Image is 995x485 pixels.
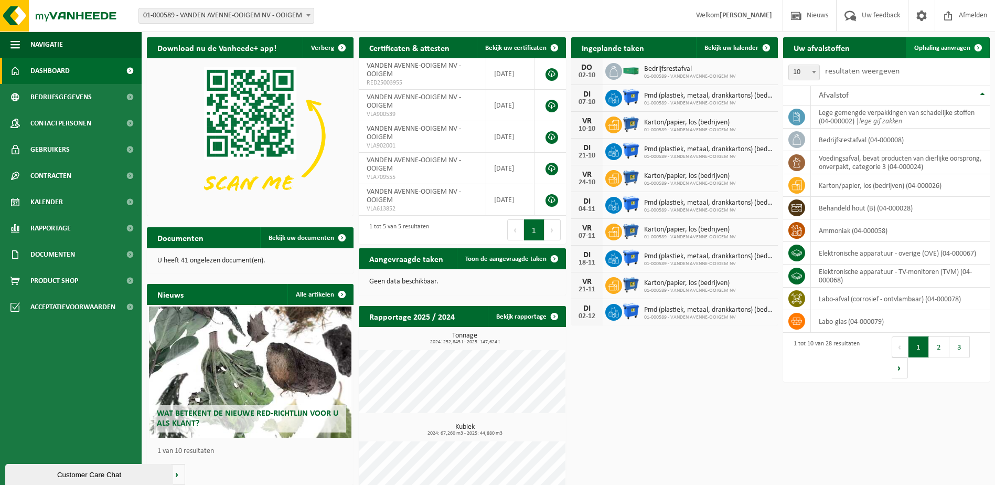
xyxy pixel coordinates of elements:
span: Acceptatievoorwaarden [30,294,115,320]
span: VLA613852 [367,205,478,213]
button: Verberg [303,37,352,58]
span: 01-000589 - VANDEN AVENNE-OOIGEM NV [644,234,736,240]
h2: Ingeplande taken [571,37,655,58]
span: VLA902001 [367,142,478,150]
span: 01-000589 - VANDEN AVENNE-OOIGEM NV [644,207,773,214]
span: VLA900539 [367,110,478,119]
td: [DATE] [486,121,534,153]
span: Rapportage [30,215,71,241]
div: 07-10 [576,99,597,106]
span: Toon de aangevraagde taken [465,256,547,262]
span: Bedrijfsgegevens [30,84,92,110]
span: Pmd (plastiek, metaal, drankkartons) (bedrijven) [644,252,773,261]
h2: Uw afvalstoffen [783,37,860,58]
img: WB-0660-HPE-BE-01 [622,115,640,133]
td: karton/papier, los (bedrijven) (04-000026) [811,174,990,197]
a: Bekijk uw documenten [260,227,352,248]
span: VANDEN AVENNE-OOIGEM NV - OOIGEM [367,125,461,141]
button: 2 [929,336,949,357]
h2: Documenten [147,227,214,248]
span: Wat betekent de nieuwe RED-richtlijn voor u als klant? [157,409,338,428]
span: VANDEN AVENNE-OOIGEM NV - OOIGEM [367,62,461,78]
td: [DATE] [486,90,534,121]
td: [DATE] [486,58,534,90]
span: 01-000589 - VANDEN AVENNE-OOIGEM NV [644,288,736,294]
span: Pmd (plastiek, metaal, drankkartons) (bedrijven) [644,145,773,154]
img: WB-0660-HPE-BE-01 [622,276,640,293]
strong: [PERSON_NAME] [720,12,772,19]
h3: Kubiek [364,424,565,436]
span: Kalender [30,189,63,215]
span: 01-000589 - VANDEN AVENNE-OOIGEM NV [644,314,773,321]
div: VR [576,117,597,125]
div: 21-11 [576,286,597,293]
div: 1 tot 10 van 28 resultaten [788,335,860,379]
div: VR [576,224,597,233]
img: WB-0660-HPE-BE-01 [622,168,640,186]
td: lege gemengde verpakkingen van schadelijke stoffen (04-000002) | [811,106,990,129]
p: 1 van 10 resultaten [157,448,348,455]
span: 01-000589 - VANDEN AVENNE-OOIGEM NV [644,181,736,187]
span: Bekijk uw certificaten [485,45,547,51]
div: 10-10 [576,125,597,133]
td: elektronische apparatuur - overige (OVE) (04-000067) [811,242,990,265]
img: WB-1100-HPE-BE-01 [622,142,640,160]
h2: Aangevraagde taken [359,248,454,269]
td: bedrijfsrestafval (04-000008) [811,129,990,151]
div: DI [576,197,597,206]
span: VANDEN AVENNE-OOIGEM NV - OOIGEM [367,188,461,204]
h2: Certificaten & attesten [359,37,460,58]
td: [DATE] [486,153,534,184]
div: 02-10 [576,72,597,79]
span: Karton/papier, los (bedrijven) [644,172,736,181]
span: 2024: 67,260 m3 - 2025: 44,880 m3 [364,431,565,436]
h2: Download nu de Vanheede+ app! [147,37,287,58]
div: DI [576,304,597,313]
button: Next [892,357,908,378]
span: 01-000589 - VANDEN AVENNE-OOIGEM NV [644,154,773,160]
a: Wat betekent de nieuwe RED-richtlijn voor u als klant? [149,307,351,438]
button: 1 [908,336,929,357]
a: Bekijk rapportage [488,306,565,327]
td: behandeld hout (B) (04-000028) [811,197,990,219]
td: voedingsafval, bevat producten van dierlijke oorsprong, onverpakt, categorie 3 (04-000024) [811,151,990,174]
td: [DATE] [486,184,534,216]
span: Ophaling aanvragen [914,45,970,51]
span: VLA709555 [367,173,478,182]
div: 02-12 [576,313,597,320]
a: Alle artikelen [287,284,352,305]
span: 10 [789,65,819,80]
p: Geen data beschikbaar. [369,278,555,286]
button: 1 [524,219,544,240]
img: Download de VHEPlus App [147,58,354,214]
span: Karton/papier, los (bedrijven) [644,226,736,234]
span: Pmd (plastiek, metaal, drankkartons) (bedrijven) [644,306,773,314]
span: 10 [788,65,820,80]
span: Pmd (plastiek, metaal, drankkartons) (bedrijven) [644,92,773,100]
span: Gebruikers [30,136,70,163]
img: WB-1100-HPE-BE-01 [622,302,640,320]
button: Previous [892,336,908,357]
span: 01-000589 - VANDEN AVENNE-OOIGEM NV - OOIGEM [139,8,314,23]
div: 04-11 [576,206,597,213]
a: Bekijk uw kalender [696,37,777,58]
span: 01-000589 - VANDEN AVENNE-OOIGEM NV [644,73,736,80]
td: labo-glas (04-000079) [811,310,990,333]
div: DI [576,251,597,259]
div: 07-11 [576,233,597,240]
span: Karton/papier, los (bedrijven) [644,119,736,127]
a: Ophaling aanvragen [906,37,989,58]
a: Bekijk uw certificaten [477,37,565,58]
div: VR [576,171,597,179]
i: lege gif zakken [859,118,902,125]
p: U heeft 41 ongelezen document(en). [157,257,343,265]
td: elektronische apparatuur - TV-monitoren (TVM) (04-000068) [811,265,990,288]
img: WB-1100-HPE-BE-01 [622,249,640,267]
span: 01-000589 - VANDEN AVENNE-OOIGEM NV [644,127,736,133]
span: Bekijk uw documenten [269,235,334,241]
label: resultaten weergeven [825,67,900,76]
h3: Tonnage [364,332,565,345]
div: DI [576,90,597,99]
span: Contracten [30,163,71,189]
